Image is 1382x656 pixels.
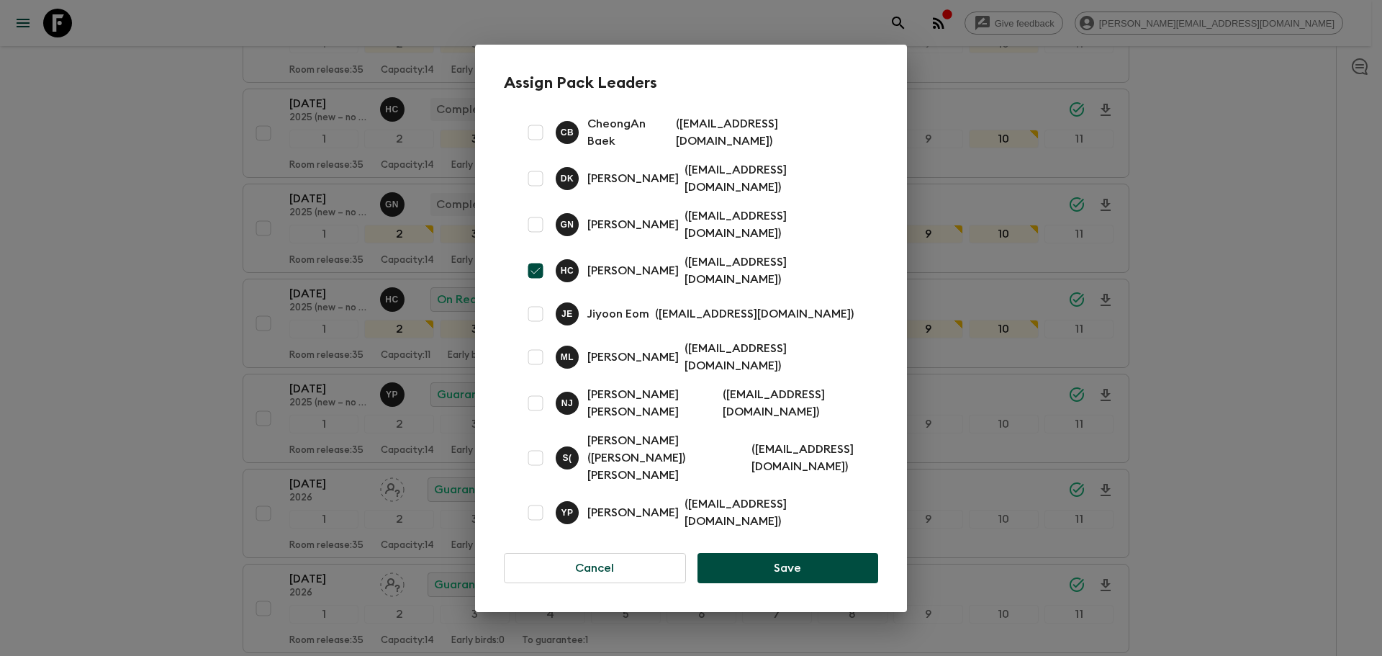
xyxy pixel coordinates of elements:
[587,216,679,233] p: [PERSON_NAME]
[561,173,574,184] p: D K
[561,265,574,277] p: H C
[685,340,861,374] p: ( [EMAIL_ADDRESS][DOMAIN_NAME] )
[676,115,861,150] p: ( [EMAIL_ADDRESS][DOMAIN_NAME] )
[560,219,574,230] p: G N
[504,73,878,92] h2: Assign Pack Leaders
[587,504,679,521] p: [PERSON_NAME]
[561,127,574,138] p: C B
[561,507,573,518] p: Y P
[587,170,679,187] p: [PERSON_NAME]
[685,161,861,196] p: ( [EMAIL_ADDRESS][DOMAIN_NAME] )
[723,386,861,421] p: ( [EMAIL_ADDRESS][DOMAIN_NAME] )
[561,308,573,320] p: J E
[655,305,854,323] p: ( [EMAIL_ADDRESS][DOMAIN_NAME] )
[685,253,861,288] p: ( [EMAIL_ADDRESS][DOMAIN_NAME] )
[685,207,861,242] p: ( [EMAIL_ADDRESS][DOMAIN_NAME] )
[561,397,574,409] p: N J
[587,262,679,279] p: [PERSON_NAME]
[697,553,878,583] button: Save
[751,441,861,475] p: ( [EMAIL_ADDRESS][DOMAIN_NAME] )
[685,495,861,530] p: ( [EMAIL_ADDRESS][DOMAIN_NAME] )
[587,349,679,366] p: [PERSON_NAME]
[504,553,686,583] button: Cancel
[587,386,717,421] p: [PERSON_NAME] [PERSON_NAME]
[587,115,670,150] p: CheongAn Baek
[587,432,746,484] p: [PERSON_NAME] ([PERSON_NAME]) [PERSON_NAME]
[587,305,649,323] p: Jiyoon Eom
[562,452,572,464] p: S (
[561,351,574,363] p: M L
